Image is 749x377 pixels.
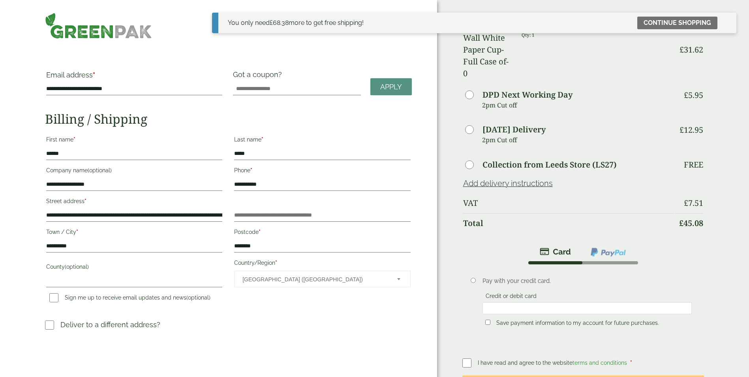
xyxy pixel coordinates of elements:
span: £ [680,44,684,55]
label: Street address [46,196,222,209]
abbr: required [73,136,75,143]
a: Continue shopping [637,17,717,29]
span: I have read and agree to the website [478,360,629,366]
img: stripe.png [540,247,571,256]
h2: Billing / Shipping [45,111,412,126]
label: County [46,261,222,275]
iframe: Secure card payment input frame [485,305,689,312]
label: [DATE] Delivery [482,126,546,134]
bdi: 12.95 [680,124,703,135]
label: Email address [46,72,222,83]
bdi: 5.95 [684,90,703,100]
label: Collection from Leeds Store (LS27) [482,161,617,169]
a: terms and conditions [573,360,627,366]
label: DPD Next Working Day [482,91,573,99]
span: 68.38 [270,19,289,26]
span: Apply [380,83,402,91]
img: GreenPak Supplies [45,13,152,39]
label: Credit or debit card [482,293,540,302]
bdi: 31.62 [680,44,703,55]
div: You only need more to get free shipping! [228,18,364,28]
span: (optional) [88,167,112,173]
label: Town / City [46,226,222,240]
label: Save payment information to my account for future purchases. [493,320,662,328]
label: Sign me up to receive email updates and news [46,294,214,303]
span: Country/Region [234,271,410,287]
p: Deliver to a different address? [60,319,160,330]
a: Apply [370,78,412,95]
label: Company name [46,165,222,178]
label: Postcode [234,226,410,240]
label: Last name [234,134,410,147]
span: £ [679,218,683,228]
abbr: required [261,136,263,143]
span: (optional) [186,294,210,301]
a: Add delivery instructions [463,179,553,188]
img: ppcp-gateway.png [590,247,627,257]
bdi: 7.51 [684,198,703,208]
span: £ [684,90,688,100]
span: £ [684,198,688,208]
abbr: required [275,260,277,266]
p: Pay with your credit card. [482,277,692,285]
span: £ [270,19,273,26]
th: Total [463,213,674,233]
p: 2pm Cut off [482,99,674,111]
abbr: required [250,167,252,173]
p: Free [684,160,703,170]
label: Got a coupon? [233,70,285,83]
abbr: required [630,360,632,366]
label: Phone [234,165,410,178]
img: 8oz Single Wall White Paper Cup-Full Case of-0 [463,20,512,79]
abbr: required [93,71,95,79]
abbr: required [259,229,261,235]
th: VAT [463,194,674,213]
span: United Kingdom (UK) [242,271,386,288]
span: £ [680,124,684,135]
span: (optional) [65,264,89,270]
input: Sign me up to receive email updates and news(optional) [49,293,58,302]
label: Country/Region [234,257,410,271]
abbr: required [84,198,86,204]
p: 2pm Cut off [482,134,674,146]
abbr: required [76,229,78,235]
label: First name [46,134,222,147]
bdi: 45.08 [679,218,703,228]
